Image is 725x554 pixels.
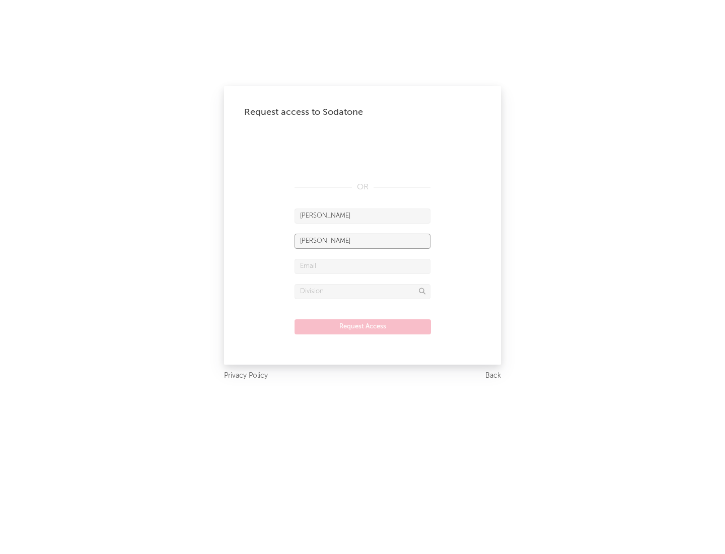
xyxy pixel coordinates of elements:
[295,319,431,334] button: Request Access
[224,370,268,382] a: Privacy Policy
[295,259,430,274] input: Email
[295,209,430,224] input: First Name
[295,181,430,193] div: OR
[244,106,481,118] div: Request access to Sodatone
[295,284,430,299] input: Division
[295,234,430,249] input: Last Name
[485,370,501,382] a: Back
